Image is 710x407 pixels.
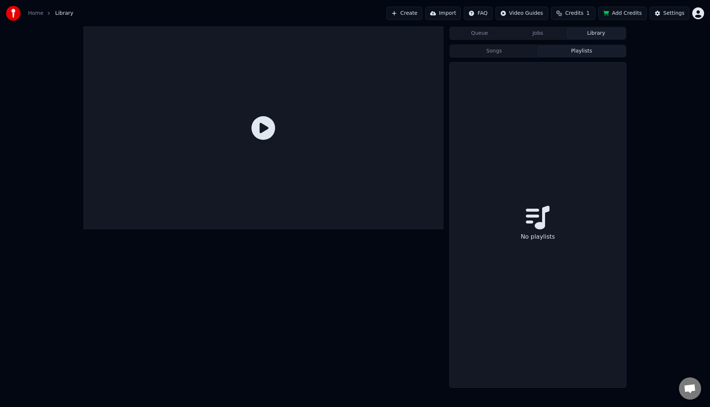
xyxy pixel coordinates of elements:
button: Playlists [538,46,625,57]
span: Credits [565,10,583,17]
button: Credits1 [551,7,595,20]
nav: breadcrumb [28,10,73,17]
div: Settings [663,10,684,17]
span: 1 [586,10,590,17]
button: Create [386,7,422,20]
button: FAQ [464,7,492,20]
button: Settings [650,7,689,20]
img: youka [6,6,21,21]
button: Import [425,7,461,20]
a: Open chat [679,377,701,400]
div: No playlists [518,229,558,244]
button: Add Credits [598,7,647,20]
button: Queue [450,28,509,39]
button: Jobs [509,28,567,39]
button: Songs [450,46,538,57]
button: Video Guides [496,7,548,20]
span: Library [55,10,73,17]
a: Home [28,10,43,17]
button: Library [567,28,625,39]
